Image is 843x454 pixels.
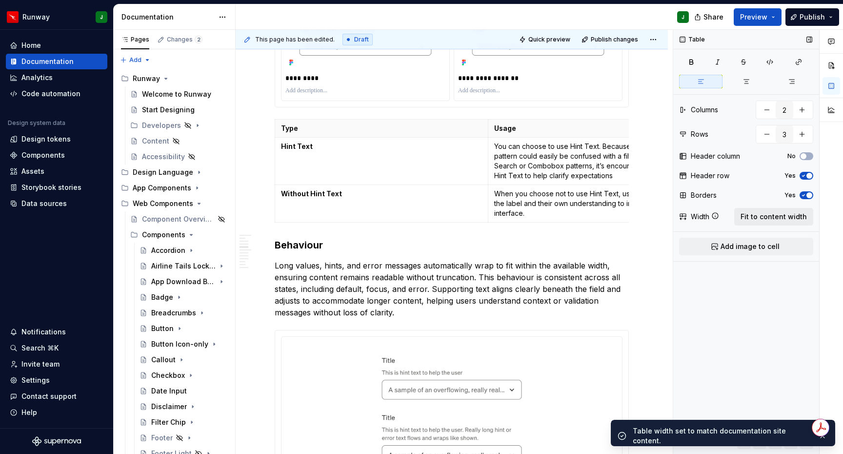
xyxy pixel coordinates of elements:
[591,36,638,43] span: Publish changes
[740,12,767,22] span: Preview
[721,242,780,251] span: Add image to cell
[126,133,231,149] a: Content
[133,74,160,83] div: Runway
[691,212,709,222] div: Width
[741,212,807,222] span: Fit to content width
[682,13,684,21] div: J
[136,399,231,414] a: Disclaimer
[151,261,216,271] div: Airline Tails Lockup
[679,238,813,255] button: Add image to cell
[6,147,107,163] a: Components
[800,12,825,22] span: Publish
[703,12,723,22] span: Share
[6,86,107,102] a: Code automation
[21,375,50,385] div: Settings
[691,129,708,139] div: Rows
[691,190,717,200] div: Borders
[126,227,231,243] div: Components
[21,359,60,369] div: Invite team
[784,191,796,199] label: Yes
[32,436,81,446] svg: Supernova Logo
[494,124,695,133] p: Usage
[21,199,67,208] div: Data sources
[151,371,185,380] div: Checkbox
[21,166,44,176] div: Assets
[633,426,810,446] div: Table width set to match documentation site content.
[21,343,59,353] div: Search ⌘K
[734,208,813,226] button: Fit to content width
[151,386,187,396] div: Date Input
[691,105,718,115] div: Columns
[6,372,107,388] a: Settings
[117,165,231,180] div: Design Language
[528,36,570,43] span: Quick preview
[785,8,839,26] button: Publish
[133,199,193,208] div: Web Components
[142,105,195,115] div: Start Designing
[117,71,231,86] div: Runway
[136,321,231,336] a: Button
[126,118,231,133] div: Developers
[787,152,796,160] label: No
[142,152,185,162] div: Accessibility
[6,356,107,372] a: Invite team
[129,56,141,64] span: Add
[21,41,41,50] div: Home
[142,214,215,224] div: Component Overview
[6,389,107,404] button: Contact support
[167,36,202,43] div: Changes
[142,89,211,99] div: Welcome to Runway
[6,70,107,85] a: Analytics
[151,246,185,255] div: Accordion
[579,33,642,46] button: Publish changes
[21,408,37,417] div: Help
[22,12,50,22] div: Runway
[734,8,782,26] button: Preview
[494,189,695,218] p: When you choose not to use Hint Text, users rely solely on the label and their own understanding ...
[121,36,149,43] div: Pages
[151,417,186,427] div: Filter Chip
[6,131,107,147] a: Design tokens
[494,142,695,181] p: You can choose to use Hint Text. Because this Picker List pattern could easily be confused with a...
[21,327,66,337] div: Notifications
[136,368,231,383] a: Checkbox
[354,36,369,43] span: Draft
[126,86,231,102] a: Welcome to Runway
[133,183,191,193] div: App Components
[136,305,231,321] a: Breadcrumbs
[121,12,214,22] div: Documentation
[126,149,231,165] a: Accessibility
[6,164,107,179] a: Assets
[7,11,19,23] img: 6b187050-a3ed-48aa-8485-808e17fcee26.png
[126,102,231,118] a: Start Designing
[136,258,231,274] a: Airline Tails Lockup
[151,433,173,443] div: Footer
[136,414,231,430] a: Filter Chip
[281,142,313,150] strong: Hint Text
[784,172,796,180] label: Yes
[6,180,107,195] a: Storybook stories
[142,121,181,130] div: Developers
[2,6,111,27] button: RunwayJ
[281,189,342,198] strong: Without Hint Text
[21,57,74,66] div: Documentation
[151,339,208,349] div: Button Icon-only
[255,36,335,43] span: This page has been edited.
[6,54,107,69] a: Documentation
[6,196,107,211] a: Data sources
[133,167,193,177] div: Design Language
[275,260,629,318] p: Long values, hints, and error messages automatically wrap to fit within the available width, ensu...
[117,53,154,67] button: Add
[100,13,103,21] div: J
[142,136,169,146] div: Content
[136,289,231,305] a: Badge
[6,340,107,356] button: Search ⌘K
[151,402,187,412] div: Disclaimer
[151,324,174,333] div: Button
[21,150,65,160] div: Components
[136,383,231,399] a: Date Input
[516,33,575,46] button: Quick preview
[6,38,107,53] a: Home
[136,243,231,258] a: Accordion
